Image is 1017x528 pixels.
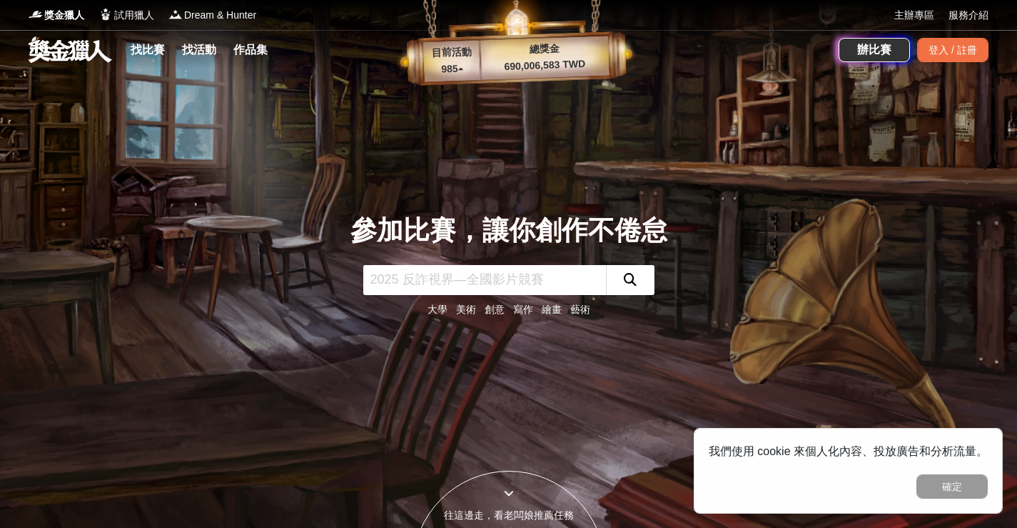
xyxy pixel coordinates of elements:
[114,8,154,23] span: 試用獵人
[480,56,609,75] p: 690,006,583 TWD
[916,474,988,499] button: 確定
[168,8,256,23] a: LogoDream & Hunter
[948,8,988,23] a: 服務介紹
[542,304,562,315] a: 繪畫
[184,8,256,23] span: Dream & Hunter
[917,38,988,62] div: 登入 / 註冊
[98,7,113,21] img: Logo
[176,40,222,60] a: 找活動
[709,445,988,457] span: 我們使用 cookie 來個人化內容、投放廣告和分析流量。
[423,44,480,61] p: 目前活動
[125,40,171,60] a: 找比賽
[29,7,43,21] img: Logo
[513,304,533,315] a: 寫作
[413,508,604,523] div: 往這邊走，看老闆娘推薦任務
[485,304,505,315] a: 創意
[228,40,273,60] a: 作品集
[894,8,934,23] a: 主辦專區
[427,304,447,315] a: 大學
[363,265,606,295] input: 2025 反詐視界—全國影片競賽
[570,304,590,315] a: 藝術
[168,7,183,21] img: Logo
[29,8,84,23] a: Logo獎金獵人
[456,304,476,315] a: 美術
[423,61,481,78] p: 985 ▴
[98,8,154,23] a: Logo試用獵人
[480,39,609,59] p: 總獎金
[44,8,84,23] span: 獎金獵人
[839,38,910,62] a: 辦比賽
[350,211,667,251] div: 參加比賽，讓你創作不倦怠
